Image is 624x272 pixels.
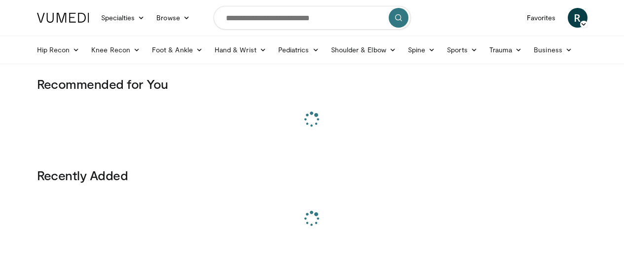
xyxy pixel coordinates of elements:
a: Sports [441,40,483,60]
a: Foot & Ankle [146,40,209,60]
a: Spine [402,40,441,60]
h3: Recently Added [37,167,587,183]
a: Pediatrics [272,40,325,60]
h3: Recommended for You [37,76,587,92]
a: Trauma [483,40,528,60]
a: R [568,8,587,28]
img: VuMedi Logo [37,13,89,23]
a: Specialties [95,8,151,28]
a: Hip Recon [31,40,86,60]
input: Search topics, interventions [214,6,411,30]
a: Hand & Wrist [209,40,272,60]
a: Business [528,40,578,60]
a: Knee Recon [85,40,146,60]
a: Favorites [521,8,562,28]
a: Browse [150,8,196,28]
a: Shoulder & Elbow [325,40,402,60]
